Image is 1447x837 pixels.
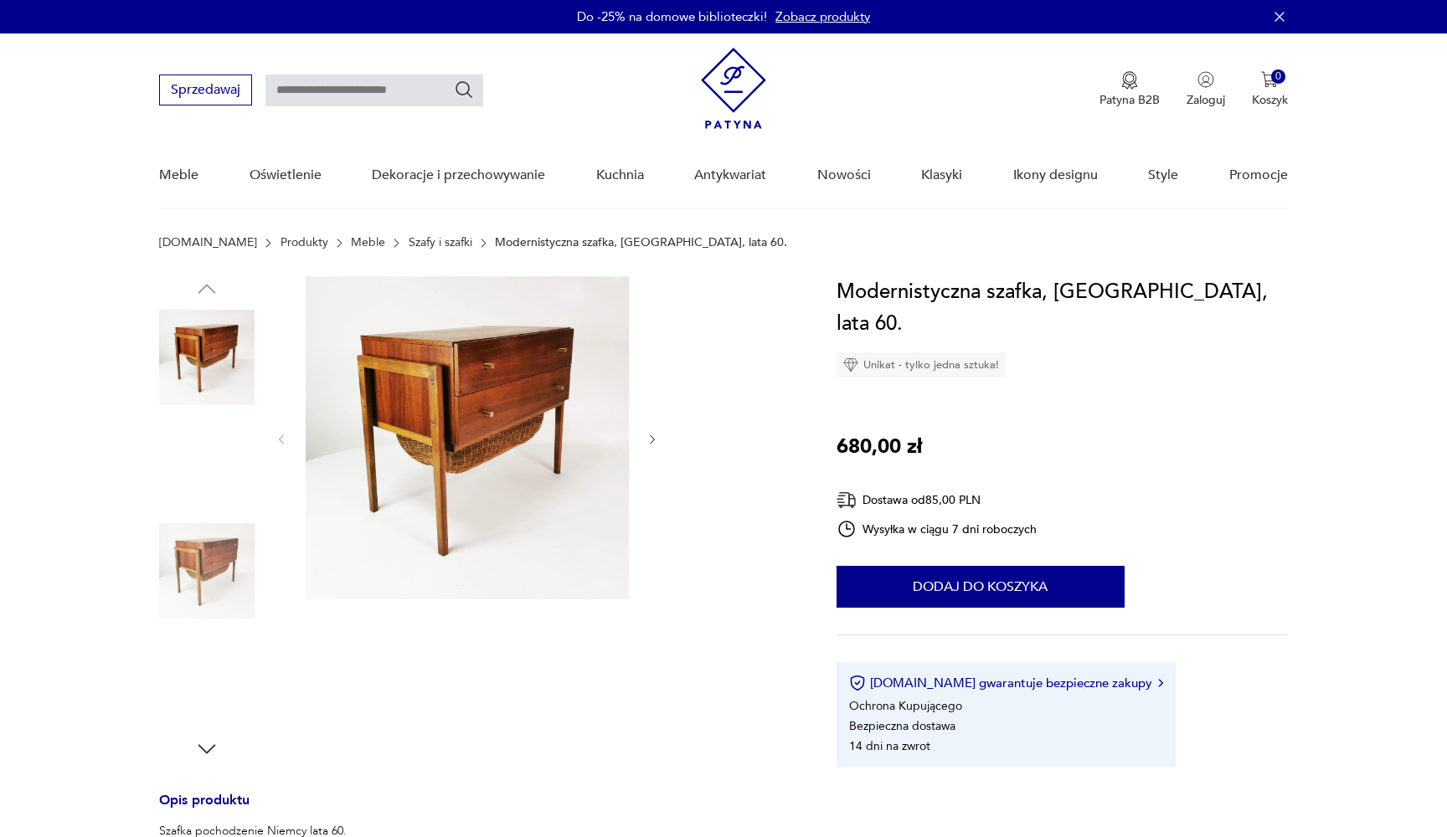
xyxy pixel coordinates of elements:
a: Meble [159,143,198,208]
a: Produkty [281,236,328,249]
img: Ikonka użytkownika [1197,71,1214,88]
button: 0Koszyk [1252,71,1288,108]
p: Zaloguj [1187,92,1225,108]
button: Patyna B2B [1099,71,1160,108]
img: Zdjęcie produktu Modernistyczna szafka, Niemcy, lata 60. [159,310,255,405]
div: 0 [1271,69,1285,84]
a: Dekoracje i przechowywanie [372,143,545,208]
a: Nowości [817,143,871,208]
img: Zdjęcie produktu Modernistyczna szafka, Niemcy, lata 60. [159,417,255,512]
p: Patyna B2B [1099,92,1160,108]
button: Zaloguj [1187,71,1225,108]
a: Ikona medaluPatyna B2B [1099,71,1160,108]
a: Promocje [1229,143,1288,208]
img: Patyna - sklep z meblami i dekoracjami vintage [701,48,766,129]
a: Szafy i szafki [409,236,472,249]
div: Dostawa od 85,00 PLN [837,490,1038,511]
button: Dodaj do koszyka [837,566,1125,608]
img: Ikona dostawy [837,490,857,511]
a: Klasyki [921,143,962,208]
img: Zdjęcie produktu Modernistyczna szafka, Niemcy, lata 60. [159,523,255,619]
h3: Opis produktu [159,795,796,823]
a: Kuchnia [596,143,644,208]
li: Ochrona Kupującego [849,698,962,714]
img: Zdjęcie produktu Modernistyczna szafka, Niemcy, lata 60. [306,276,629,599]
a: Style [1148,143,1178,208]
button: Szukaj [454,80,474,100]
a: Meble [351,236,385,249]
button: [DOMAIN_NAME] gwarantuje bezpieczne zakupy [849,675,1163,691]
a: Zobacz produkty [775,8,870,25]
p: Koszyk [1252,92,1288,108]
img: Zdjęcie produktu Modernistyczna szafka, Niemcy, lata 60. [159,630,255,726]
img: Ikona koszyka [1261,71,1278,88]
p: 680,00 zł [837,431,922,463]
div: Unikat - tylko jedna sztuka! [837,352,1006,377]
img: Ikona certyfikatu [849,675,866,691]
a: Antykwariat [694,143,766,208]
div: Wysyłka w ciągu 7 dni roboczych [837,519,1038,539]
img: Ikona diamentu [843,357,858,372]
img: Ikona medalu [1121,71,1138,90]
button: Sprzedawaj [159,74,252,105]
a: Ikony designu [1013,143,1098,208]
li: Bezpieczna dostawa [849,718,955,734]
a: Oświetlenie [250,143,322,208]
h1: Modernistyczna szafka, [GEOGRAPHIC_DATA], lata 60. [837,276,1288,340]
p: Modernistyczna szafka, [GEOGRAPHIC_DATA], lata 60. [495,236,787,249]
img: Ikona strzałki w prawo [1158,679,1163,687]
li: 14 dni na zwrot [849,738,930,754]
a: Sprzedawaj [159,85,252,97]
a: [DOMAIN_NAME] [159,236,257,249]
p: Do -25% na domowe biblioteczki! [577,8,767,25]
